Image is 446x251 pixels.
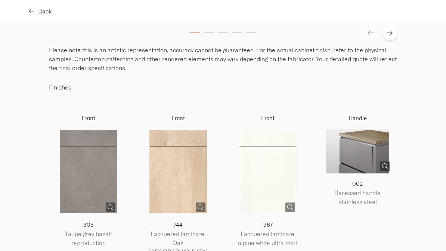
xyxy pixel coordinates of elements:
[324,188,391,206] p: Recessed handle stainless steel
[55,229,122,247] p: Taupe grey basalt reproduction
[55,220,122,229] p: 305
[318,114,397,123] p: Handle
[324,179,391,188] p: 002
[49,114,128,123] p: Front
[38,8,52,14] span: Back
[49,83,397,92] p: Finishes
[239,129,296,214] img: media%2Fnobilia_front_967.webp
[228,114,307,123] p: Front
[234,229,301,247] p: Lacquered laminate, alpine white ultra matt
[234,220,301,229] p: 967
[49,46,397,72] p: Please note this is an artistic representation, accuracy cannot be guaranteed. For the actual cab...
[324,129,391,173] img: media%2FN002-942f.webp
[145,220,212,229] p: 744
[60,129,117,214] img: media%2F305Taupegreybasaltreproduction-25fb.webp
[30,3,52,19] button: Back
[149,129,207,214] img: media%2Fnobilia_front_744.webp
[139,114,218,123] p: Front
